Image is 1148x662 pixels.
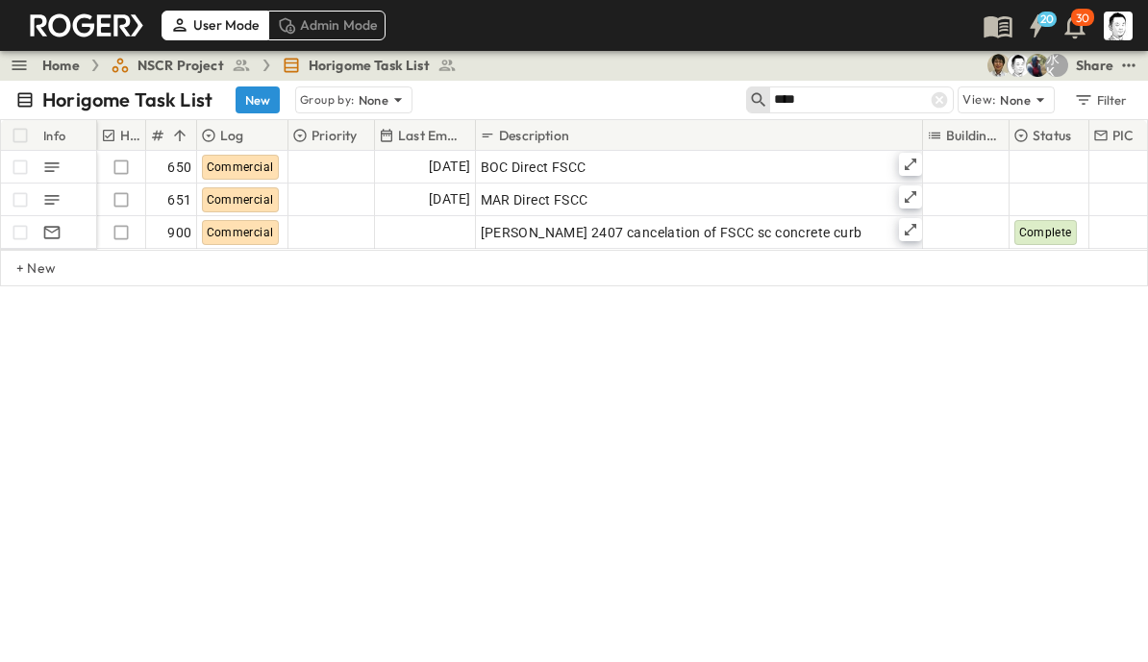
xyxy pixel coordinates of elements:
div: Share [1076,56,1113,75]
p: Horigome Task List [42,86,212,113]
span: Commercial [207,193,274,207]
p: Priority [312,126,357,145]
div: Info [39,120,97,151]
p: Buildings [946,126,999,145]
p: Last Email Date [398,126,465,145]
span: [DATE] [429,156,470,178]
span: 650 [167,158,191,177]
nav: breadcrumbs [42,56,468,75]
span: BOC Direct FSCC [481,158,586,177]
img: Profile Picture [1104,12,1133,40]
p: None [359,90,389,110]
p: Status [1033,126,1071,145]
span: Commercial [207,226,274,239]
div: Admin Mode [268,11,387,39]
div: Info [43,109,66,162]
span: 900 [167,223,191,242]
img: 堀米 康介(K.HORIGOME) (horigome@bcd.taisei.co.jp) [1007,54,1030,77]
h6: 20 [1040,12,1055,27]
p: + New [16,258,28,278]
p: PIC [1112,126,1135,145]
span: 651 [167,190,191,209]
p: Description [499,126,569,145]
p: 30 [1076,11,1089,26]
a: Horigome Task List [282,56,457,75]
p: Hot? [120,126,143,145]
span: [PERSON_NAME] 2407 cancelation of FSCC sc concrete curb [481,223,862,242]
span: [DATE] [429,188,470,210]
span: Complete [1019,226,1072,239]
a: Home [42,56,80,75]
button: 20 [1017,9,1056,43]
span: NSCR Project [137,56,224,75]
span: MAR Direct FSCC [481,190,588,209]
button: New [236,86,280,113]
p: Log [220,126,244,145]
span: Commercial [207,160,274,174]
a: NSCR Project [111,56,251,75]
img: 戸島 太一 (T.TOJIMA) (tzmtit00@pub.taisei.co.jp) [987,54,1011,77]
span: Horigome Task List [309,56,430,75]
button: test [1117,54,1140,77]
p: View: [962,89,996,110]
div: User Mode [162,11,268,39]
p: Group by: [300,90,355,110]
button: Filter [1066,86,1133,113]
p: None [1000,90,1031,110]
button: Sort [169,125,190,146]
div: Filter [1073,89,1128,110]
div: 水口 浩一 (MIZUGUCHI Koichi) (mizuguti@bcd.taisei.co.jp) [1045,54,1068,77]
img: Joshua Whisenant (josh@tryroger.com) [1026,54,1049,77]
